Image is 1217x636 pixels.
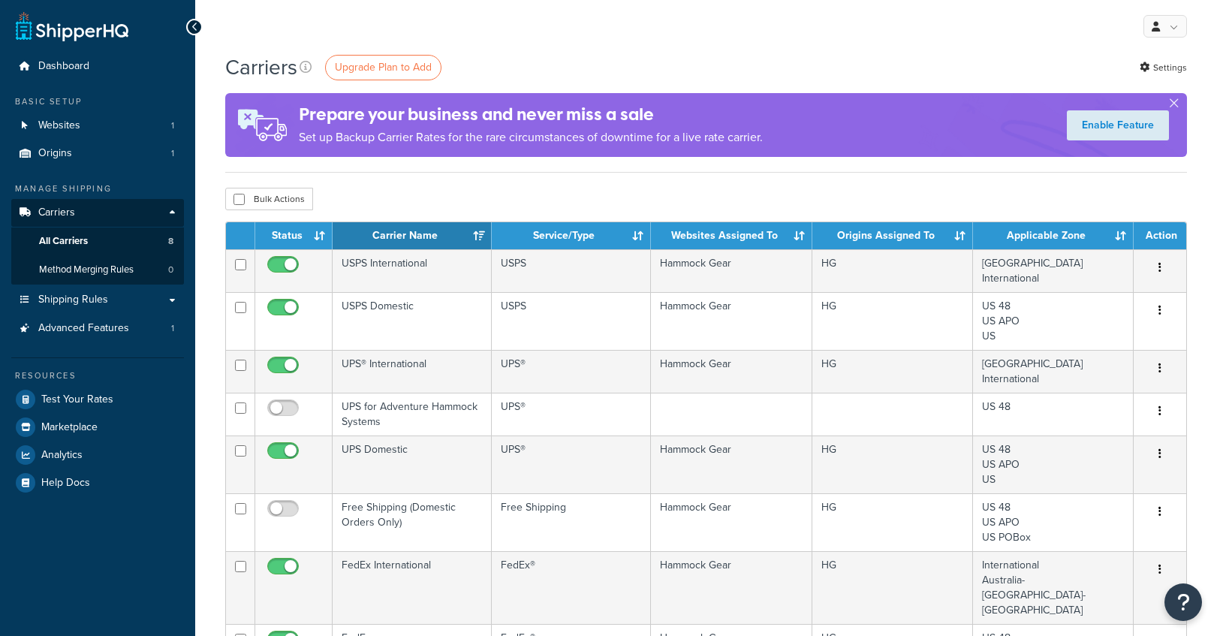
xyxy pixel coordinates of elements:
td: UPS Domestic [333,436,492,493]
span: Shipping Rules [38,294,108,306]
span: 1 [171,322,174,335]
td: HG [812,350,974,393]
td: HG [812,249,974,292]
th: Status: activate to sort column ascending [255,222,333,249]
td: Hammock Gear [651,350,812,393]
td: UPS® [492,393,650,436]
td: Hammock Gear [651,292,812,350]
p: Set up Backup Carrier Rates for the rare circumstances of downtime for a live rate carrier. [299,127,763,148]
td: [GEOGRAPHIC_DATA] International [973,350,1134,393]
td: UPS® International [333,350,492,393]
th: Applicable Zone: activate to sort column ascending [973,222,1134,249]
a: Carriers [11,199,184,227]
td: Free Shipping [492,493,650,551]
span: Advanced Features [38,322,129,335]
td: [GEOGRAPHIC_DATA] International [973,249,1134,292]
a: Shipping Rules [11,286,184,314]
span: Marketplace [41,421,98,434]
li: Carriers [11,199,184,285]
td: HG [812,493,974,551]
td: Hammock Gear [651,493,812,551]
h4: Prepare your business and never miss a sale [299,102,763,127]
td: HG [812,551,974,624]
li: Method Merging Rules [11,256,184,284]
td: USPS [492,292,650,350]
li: Advanced Features [11,315,184,342]
button: Bulk Actions [225,188,313,210]
td: Hammock Gear [651,551,812,624]
span: Origins [38,147,72,160]
div: Basic Setup [11,95,184,108]
a: Method Merging Rules 0 [11,256,184,284]
span: Upgrade Plan to Add [335,59,432,75]
th: Carrier Name: activate to sort column ascending [333,222,492,249]
span: 8 [168,235,173,248]
td: UPS for Adventure Hammock Systems [333,393,492,436]
th: Origins Assigned To: activate to sort column ascending [812,222,974,249]
a: Enable Feature [1067,110,1169,140]
span: Help Docs [41,477,90,490]
li: Origins [11,140,184,167]
button: Open Resource Center [1164,583,1202,621]
td: US 48 US APO US [973,292,1134,350]
span: 1 [171,119,174,132]
span: Carriers [38,206,75,219]
img: ad-rules-rateshop-fe6ec290ccb7230408bd80ed9643f0289d75e0ffd9eb532fc0e269fcd187b520.png [225,93,299,157]
td: US 48 US APO US POBox [973,493,1134,551]
td: UPS® [492,350,650,393]
a: Marketplace [11,414,184,441]
th: Action [1134,222,1186,249]
a: Settings [1140,57,1187,78]
td: USPS International [333,249,492,292]
a: Advanced Features 1 [11,315,184,342]
a: Dashboard [11,53,184,80]
a: All Carriers 8 [11,228,184,255]
td: HG [812,436,974,493]
h1: Carriers [225,53,297,82]
td: Hammock Gear [651,436,812,493]
td: Free Shipping (Domestic Orders Only) [333,493,492,551]
a: Test Your Rates [11,386,184,413]
td: USPS Domestic [333,292,492,350]
a: Analytics [11,442,184,469]
li: Websites [11,112,184,140]
span: 0 [168,264,173,276]
span: 1 [171,147,174,160]
span: All Carriers [39,235,88,248]
li: All Carriers [11,228,184,255]
div: Resources [11,369,184,382]
td: US 48 [973,393,1134,436]
td: US 48 US APO US [973,436,1134,493]
a: Upgrade Plan to Add [325,55,441,80]
td: Hammock Gear [651,249,812,292]
a: Origins 1 [11,140,184,167]
th: Service/Type: activate to sort column ascending [492,222,650,249]
a: ShipperHQ Home [16,11,128,41]
span: Method Merging Rules [39,264,134,276]
th: Websites Assigned To: activate to sort column ascending [651,222,812,249]
td: USPS [492,249,650,292]
td: FedEx International [333,551,492,624]
td: UPS® [492,436,650,493]
span: Dashboard [38,60,89,73]
span: Websites [38,119,80,132]
td: HG [812,292,974,350]
a: Help Docs [11,469,184,496]
span: Analytics [41,449,83,462]
td: International Australia-[GEOGRAPHIC_DATA]-[GEOGRAPHIC_DATA] [973,551,1134,624]
div: Manage Shipping [11,182,184,195]
span: Test Your Rates [41,393,113,406]
td: FedEx® [492,551,650,624]
a: Websites 1 [11,112,184,140]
